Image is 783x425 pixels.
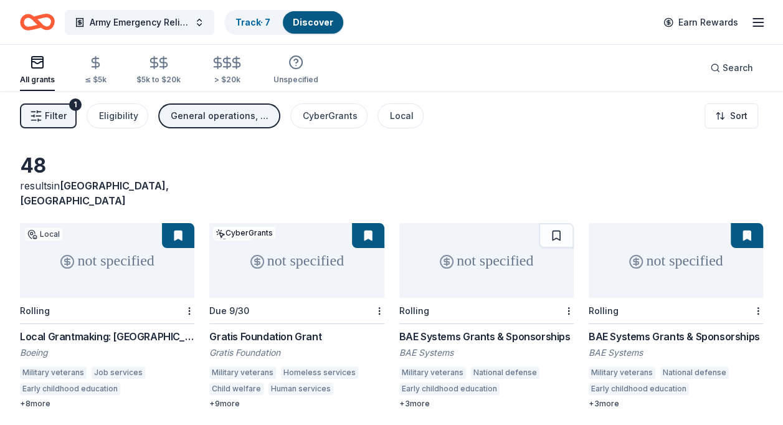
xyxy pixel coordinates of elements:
div: Early childhood education [399,383,500,395]
button: $5k to $20k [136,50,181,91]
button: Local [377,103,424,128]
div: $5k to $20k [136,75,181,85]
div: Military veterans [399,366,466,379]
div: Military veterans [209,366,276,379]
div: National defense [471,366,539,379]
button: Search [700,55,763,80]
span: Search [723,60,753,75]
button: Eligibility [87,103,148,128]
button: > $20k [211,50,244,91]
div: Rolling [20,305,50,316]
button: Army Emergency Relief Annual Giving Campaign [65,10,214,35]
div: 1 [69,98,82,111]
div: Gratis Foundation Grant [209,329,384,344]
div: Child welfare [209,383,263,395]
div: BAE Systems [589,346,763,359]
button: All grants [20,50,55,91]
a: not specifiedRollingBAE Systems Grants & SponsorshipsBAE SystemsMilitary veteransNational defense... [399,223,574,409]
div: General operations, Projects & programming [171,108,270,123]
div: BAE Systems [399,346,574,359]
button: General operations, Projects & programming [158,103,280,128]
div: + 9 more [209,399,384,409]
div: ≤ $5k [85,75,107,85]
div: Boeing [20,346,194,359]
a: not specifiedLocalRollingLocal Grantmaking: [GEOGRAPHIC_DATA]BoeingMilitary veteransJob servicesE... [20,223,194,409]
div: + 3 more [589,399,763,409]
a: Earn Rewards [656,11,746,34]
a: Discover [293,17,333,27]
button: CyberGrants [290,103,368,128]
span: in [20,179,169,207]
button: Sort [705,103,758,128]
div: > $20k [211,75,244,85]
div: Rolling [589,305,619,316]
div: Homeless services [281,366,358,379]
a: not specifiedRollingBAE Systems Grants & SponsorshipsBAE SystemsMilitary veteransNational defense... [589,223,763,409]
div: Eligibility [99,108,138,123]
div: BAE Systems Grants & Sponsorships [589,329,763,344]
span: Army Emergency Relief Annual Giving Campaign [90,15,189,30]
div: Gratis Foundation [209,346,384,359]
div: Early childhood education [20,383,120,395]
a: not specifiedLocalCyberGrantsDue 9/30Gratis Foundation GrantGratis FoundationMilitary veteransHom... [209,223,384,409]
span: Sort [730,108,747,123]
div: National defense [660,366,729,379]
div: CyberGrants [213,227,275,239]
div: Local [25,228,62,241]
span: Filter [45,108,67,123]
div: Unspecified [273,75,318,85]
div: Human services [268,383,333,395]
button: Track· 7Discover [224,10,344,35]
div: 48 [20,153,194,178]
div: Job services [92,366,145,379]
div: Military veterans [589,366,655,379]
div: BAE Systems Grants & Sponsorships [399,329,574,344]
div: Due 9/30 [209,305,249,316]
button: ≤ $5k [85,50,107,91]
div: not specified [209,223,384,298]
div: not specified [399,223,574,298]
button: Unspecified [273,50,318,91]
span: [GEOGRAPHIC_DATA], [GEOGRAPHIC_DATA] [20,179,169,207]
div: results [20,178,194,208]
div: Local Grantmaking: [GEOGRAPHIC_DATA] [20,329,194,344]
a: Track· 7 [235,17,270,27]
div: + 3 more [399,399,574,409]
a: Home [20,7,55,37]
button: Filter1 [20,103,77,128]
div: CyberGrants [303,108,358,123]
div: Local [390,108,414,123]
div: All grants [20,75,55,85]
div: not specified [589,223,763,298]
div: not specified [20,223,194,298]
div: + 8 more [20,399,194,409]
div: Early childhood education [589,383,689,395]
div: Rolling [399,305,429,316]
div: Military veterans [20,366,87,379]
